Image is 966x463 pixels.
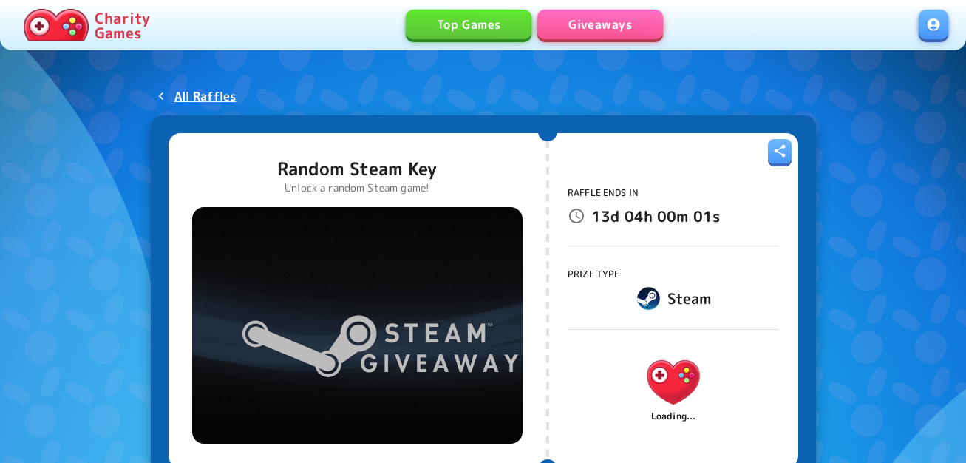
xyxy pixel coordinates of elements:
span: Raffle Ends In [568,186,639,199]
a: Top Games [406,10,531,39]
img: Charity.Games [644,354,702,411]
span: Loading... [651,410,696,424]
p: Unlock a random Steam game! [277,180,437,195]
img: Charity.Games [24,9,89,41]
p: Charity Games [95,10,150,40]
img: Random Steam Key [192,207,523,444]
a: Giveaways [537,10,663,39]
p: 13d 04h 00m 01s [591,204,720,228]
span: Prize Type [568,268,620,280]
a: All Raffles [151,83,242,109]
p: All Raffles [174,87,237,105]
a: Charity Games [18,6,156,44]
h6: Steam [667,286,712,310]
p: Random Steam Key [277,157,437,180]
